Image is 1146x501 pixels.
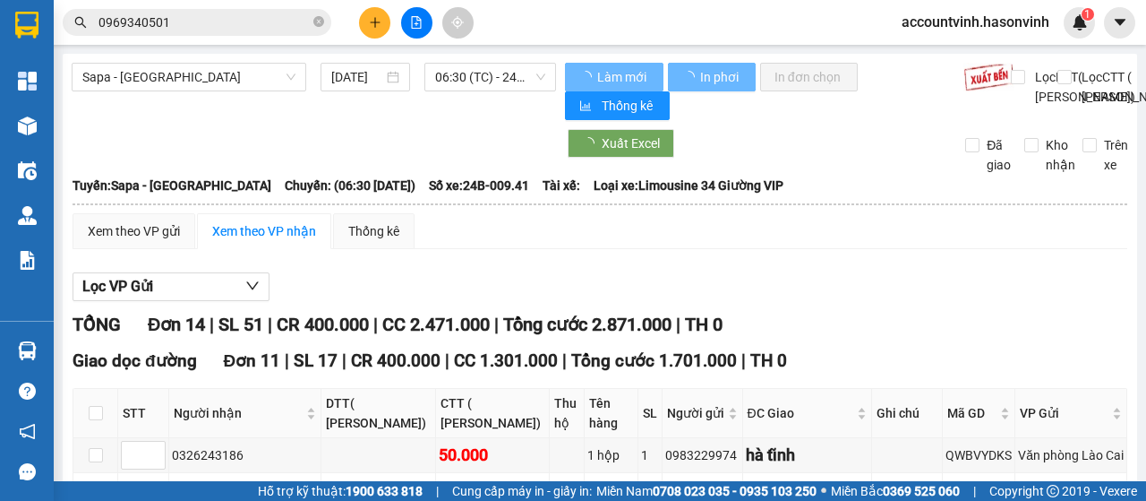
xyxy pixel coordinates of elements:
[750,350,787,371] span: TH 0
[454,350,558,371] span: CC 1.301.000
[1047,485,1059,497] span: copyright
[18,206,37,225] img: warehouse-icon
[436,389,551,438] th: CTT ( [PERSON_NAME])
[313,16,324,27] span: close-circle
[82,64,295,91] span: Sapa - Hà Tĩnh
[872,389,944,438] th: Ghi chú
[245,279,260,293] span: down
[543,176,580,195] span: Tài xế:
[410,16,423,29] span: file-add
[1112,14,1128,30] span: caret-down
[883,484,960,498] strong: 0369 525 060
[821,488,826,495] span: ⚪️
[18,72,37,91] img: dashboard-icon
[382,314,490,335] span: CC 2.471.000
[73,178,271,193] b: Tuyến: Sapa - [GEOGRAPHIC_DATA]
[1084,8,1090,21] span: 1
[760,63,858,91] button: In đơn chọn
[18,251,37,270] img: solution-icon
[451,16,464,29] span: aim
[429,176,529,195] span: Số xe: 24B-009.41
[700,67,741,87] span: In phơi
[118,389,169,438] th: STT
[503,314,671,335] span: Tổng cước 2.871.000
[401,7,432,39] button: file-add
[348,221,399,241] div: Thống kê
[979,135,1018,175] span: Đã giao
[943,438,1015,473] td: QWBVYDKS
[582,137,602,150] span: loading
[748,403,853,423] span: ĐC Giao
[667,403,724,423] span: Người gửi
[73,314,121,335] span: TỔNG
[602,134,660,153] span: Xuất Excel
[346,484,423,498] strong: 1900 633 818
[285,176,415,195] span: Chuyến: (06:30 [DATE])
[579,99,594,114] span: bar-chart
[676,314,680,335] span: |
[19,423,36,440] span: notification
[19,383,36,400] span: question-circle
[571,350,737,371] span: Tổng cước 1.701.000
[685,314,723,335] span: TH 0
[887,11,1064,33] span: accountvinh.hasonvinh
[963,63,1014,91] img: 9k=
[212,221,316,241] div: Xem theo VP nhận
[1072,14,1088,30] img: icon-new-feature
[82,275,153,298] span: Lọc VP Gửi
[638,389,663,438] th: SL
[1082,8,1094,21] sup: 1
[18,117,37,135] img: warehouse-icon
[258,481,423,501] span: Hỗ trợ kỹ thuật:
[73,272,269,301] button: Lọc VP Gửi
[668,63,756,91] button: In phơi
[653,484,817,498] strong: 0708 023 035 - 0935 103 250
[973,481,976,501] span: |
[321,389,436,438] th: DTT( [PERSON_NAME])
[587,445,635,465] div: 1 hộp
[565,63,663,91] button: Làm mới
[359,7,390,39] button: plus
[831,481,960,501] span: Miền Bắc
[665,445,740,465] div: 0983229974
[210,314,214,335] span: |
[1020,403,1108,423] span: VP Gửi
[562,350,567,371] span: |
[494,314,499,335] span: |
[73,350,197,371] span: Giao dọc đường
[373,314,378,335] span: |
[268,314,272,335] span: |
[224,350,281,371] span: Đơn 11
[18,341,37,360] img: warehouse-icon
[277,314,369,335] span: CR 400.000
[351,350,440,371] span: CR 400.000
[550,389,585,438] th: Thu hộ
[439,443,547,468] div: 50.000
[1028,67,1138,107] span: Lọc DTT( [PERSON_NAME])
[445,350,449,371] span: |
[947,403,996,423] span: Mã GD
[452,481,592,501] span: Cung cấp máy in - giấy in:
[88,221,180,241] div: Xem theo VP gửi
[74,16,87,29] span: search
[945,445,1012,465] div: QWBVYDKS
[602,96,655,116] span: Thống kê
[313,14,324,31] span: close-circle
[98,13,310,32] input: Tìm tên, số ĐT hoặc mã đơn
[596,481,817,501] span: Miền Nam
[1015,438,1127,473] td: Văn phòng Lào Cai
[579,71,594,83] span: loading
[565,91,670,120] button: bar-chartThống kê
[641,445,659,465] div: 1
[294,350,338,371] span: SL 17
[585,389,638,438] th: Tên hàng
[1104,7,1135,39] button: caret-down
[18,161,37,180] img: warehouse-icon
[1039,135,1082,175] span: Kho nhận
[435,64,544,91] span: 06:30 (TC) - 24B-009.41
[331,67,383,87] input: 11/10/2025
[436,481,439,501] span: |
[594,176,783,195] span: Loại xe: Limousine 34 Giường VIP
[172,445,318,465] div: 0326243186
[369,16,381,29] span: plus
